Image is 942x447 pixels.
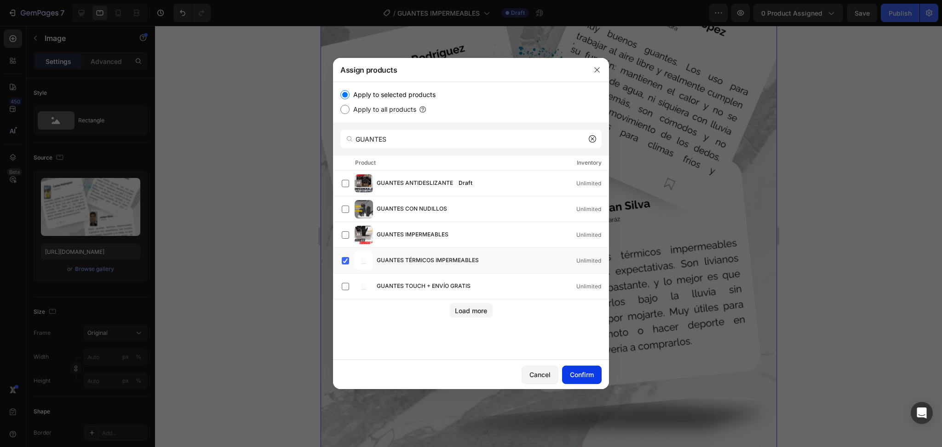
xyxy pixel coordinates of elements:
img: product-img [355,277,373,296]
div: Confirm [570,370,594,379]
div: Cancel [529,370,551,379]
span: GUANTES CON NUDILLOS [377,204,447,214]
div: Unlimited [576,179,609,188]
span: GUANTES IMPERMEABLES [377,230,448,240]
img: product-img [355,252,373,270]
div: Unlimited [576,230,609,240]
div: Assign products [333,58,585,82]
span: GUANTES TÉRMICOS IMPERMEABLES [377,256,479,266]
button: Confirm [562,366,602,384]
img: product-img [355,174,373,193]
div: Load more [455,306,487,315]
div: Draft [455,178,476,188]
div: Product [355,158,376,167]
button: Load more [450,303,493,318]
label: Apply to all products [350,104,416,115]
img: product-img [355,226,373,244]
img: product-img [355,200,373,218]
div: Unlimited [576,256,609,265]
span: GUANTES ANTIDESLIZANTE [377,178,453,189]
input: Search products [340,130,602,148]
button: Cancel [522,366,558,384]
label: Apply to selected products [350,89,436,100]
div: Unlimited [576,282,609,291]
span: GUANTES TOUCH + ENVÍO GRATIS [377,281,471,292]
div: Inventory [577,158,602,167]
div: Open Intercom Messenger [911,402,933,424]
div: /> [333,82,609,360]
div: Unlimited [576,205,609,214]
